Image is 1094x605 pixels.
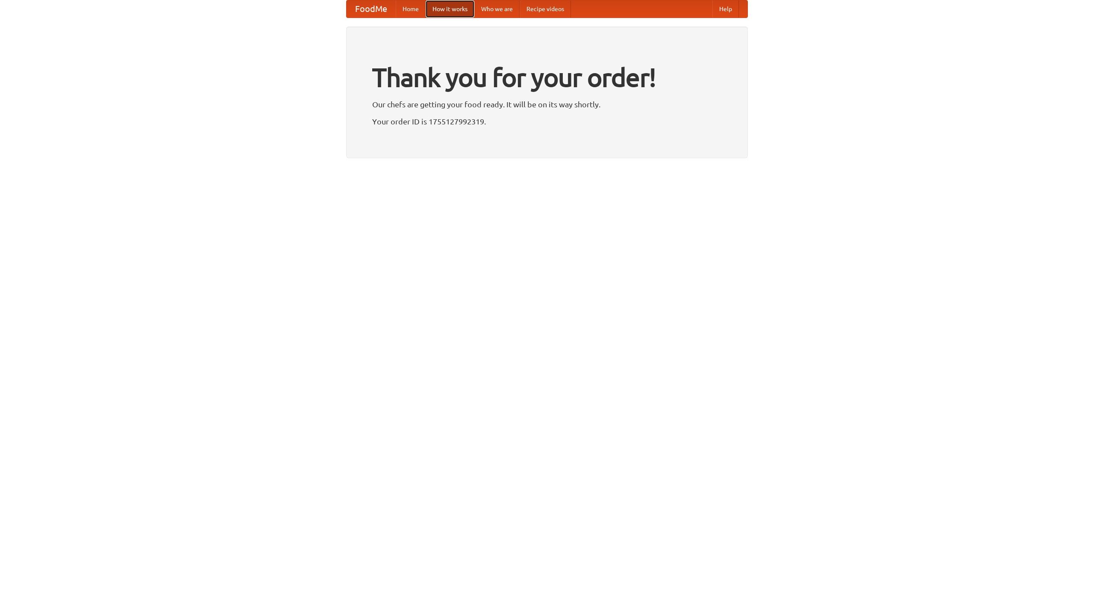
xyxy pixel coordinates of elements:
[712,0,739,18] a: Help
[520,0,571,18] a: Recipe videos
[347,0,396,18] a: FoodMe
[396,0,426,18] a: Home
[426,0,474,18] a: How it works
[372,98,722,111] p: Our chefs are getting your food ready. It will be on its way shortly.
[474,0,520,18] a: Who we are
[372,57,722,98] h1: Thank you for your order!
[372,115,722,128] p: Your order ID is 1755127992319.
